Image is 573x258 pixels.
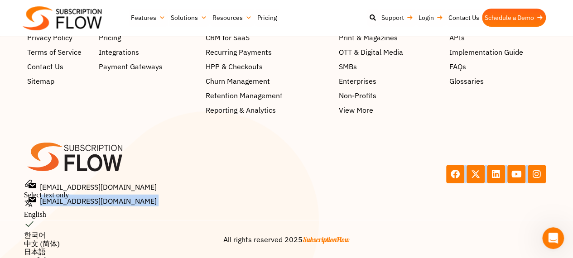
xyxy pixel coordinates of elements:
a: [EMAIL_ADDRESS][DOMAIN_NAME] [29,181,284,192]
a: Resources [210,9,255,27]
span: Print & Magazines [338,32,397,43]
span: View More [338,105,373,115]
span: Sitemap [27,76,54,86]
div: English [24,210,133,219]
a: Schedule a Demo [482,9,546,27]
span: CRM for SaaS [206,32,250,43]
a: Integrations [99,47,197,57]
span: Contact Us [27,61,63,72]
a: [EMAIL_ADDRESS][DOMAIN_NAME] [29,195,284,206]
a: OTT & Digital Media [338,47,440,57]
span: Churn Management [206,76,270,86]
a: Payment Gateways [99,61,197,72]
span: FAQs [449,61,466,72]
span: Retention Management [206,90,283,101]
a: Reporting & Analytics [206,105,329,115]
div: 한국어 [24,231,133,239]
a: Sitemap [27,76,90,86]
span: APIs [449,32,465,43]
a: CRM for SaaS [206,32,329,43]
center: All rights reserved 2025 [41,234,532,245]
a: Terms of Service [27,47,90,57]
img: SF-logo [27,143,122,172]
a: Glossaries [449,76,546,86]
span: Payment Gateways [99,61,163,72]
img: Subscriptionflow [23,6,102,30]
a: HPP & Checkouts [206,61,329,72]
div: 中文 (简体) [24,240,133,248]
a: View More [338,105,440,115]
a: APIs [449,32,546,43]
span: Terms of Service [27,47,82,57]
a: Features [128,9,168,27]
a: Pricing [255,9,279,27]
a: Implementation Guide [449,47,546,57]
a: Login [416,9,446,27]
span: Enterprises [338,76,376,86]
span: Recurring Payments [206,47,272,57]
span: Glossaries [449,76,484,86]
a: Retention Management [206,90,329,101]
a: Support [379,9,416,27]
span: Integrations [99,47,139,57]
span: Pricing [99,32,121,43]
a: Contact Us [27,61,90,72]
span: HPP & Checkouts [206,61,263,72]
span: Implementation Guide [449,47,523,57]
a: Churn Management [206,76,329,86]
a: Recurring Payments [206,47,329,57]
a: Print & Magazines [338,32,440,43]
span: SMBs [338,61,356,72]
a: SMBs [338,61,440,72]
a: Pricing [99,32,197,43]
span: Non-Profits [338,90,376,101]
iframe: Intercom live chat [542,227,564,249]
div: 日本語 [24,248,133,256]
a: FAQs [449,61,546,72]
a: Solutions [168,9,210,27]
span: Reporting & Analytics [206,105,276,115]
a: Privacy Policy [27,32,90,43]
a: Contact Us [446,9,482,27]
span: Privacy Policy [27,32,72,43]
a: Enterprises [338,76,440,86]
a: Non-Profits [338,90,440,101]
span: SubscriptionFlow [303,235,350,244]
span: OTT & Digital Media [338,47,403,57]
div: Select text only [24,191,133,199]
